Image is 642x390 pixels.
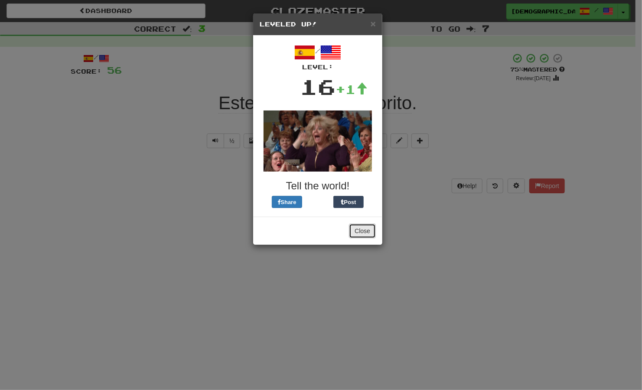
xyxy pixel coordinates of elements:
h3: Tell the world! [260,180,376,192]
button: Post [333,196,364,208]
button: Close [371,19,376,28]
div: Level: [260,63,376,71]
div: +1 [336,81,368,98]
span: × [371,19,376,29]
h5: Leveled Up! [260,20,376,29]
div: / [260,42,376,71]
iframe: X Post Button [302,196,333,208]
img: happy-lady-c767e5519d6a7a6d241e17537db74d2b6302dbbc2957d4f543dfdf5f6f88f9b5.gif [264,110,372,172]
button: Close [349,224,376,238]
div: 16 [300,71,336,102]
button: Share [272,196,302,208]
